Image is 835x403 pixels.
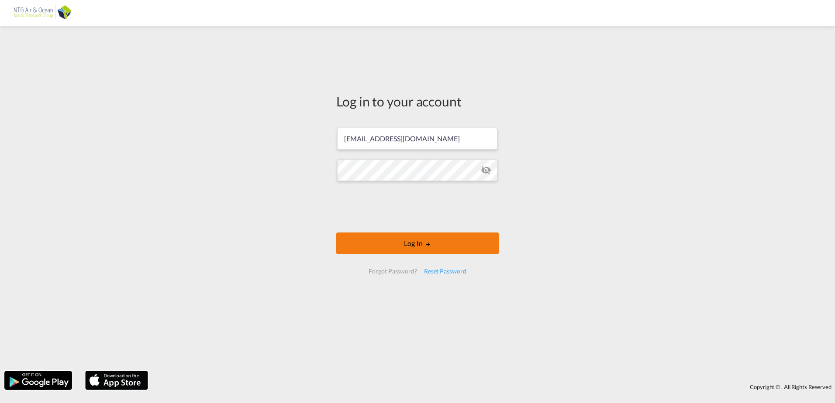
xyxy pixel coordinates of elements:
[336,232,499,254] button: LOGIN
[84,370,149,391] img: apple.png
[351,190,484,224] iframe: reCAPTCHA
[365,263,420,279] div: Forgot Password?
[481,165,491,175] md-icon: icon-eye-off
[421,263,470,279] div: Reset Password
[152,379,835,394] div: Copyright © . All Rights Reserved
[3,370,73,391] img: google.png
[13,3,72,23] img: af31b1c0b01f11ecbc353f8e72265e29.png
[337,128,497,150] input: Enter email/phone number
[336,92,499,110] div: Log in to your account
